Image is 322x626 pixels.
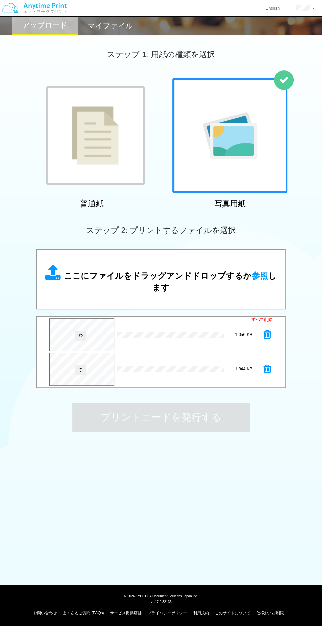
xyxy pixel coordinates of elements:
[72,403,250,432] button: プリントコードを発行する
[224,366,264,372] div: 1,844 KB
[86,226,236,235] span: ステップ 2: プリントするファイルを選択
[150,600,171,604] span: v1.17.0.32136
[193,611,209,615] a: 利用規約
[33,611,57,615] a: お問い合わせ
[64,271,277,292] span: ここにファイルをドラッグアンドドロップするか します
[215,611,250,615] a: このサイトについて
[252,271,268,280] span: 参照
[63,611,104,615] a: よくあるご質問 (FAQs)
[172,199,287,208] h2: 写真用紙
[256,611,284,615] a: 仕様および制限
[148,611,187,615] a: プライバシーポリシー
[124,594,198,598] span: © 2024 KYOCERA Document Solutions Japan Inc.
[107,50,215,59] span: ステップ 1: 用紙の種類を選択
[22,21,67,29] h2: アップロード
[34,199,149,208] h2: 普通紙
[72,106,119,165] img: plain-paper.png
[224,332,264,338] div: 1,056 KB
[251,317,273,323] a: すべて削除
[203,112,257,159] img: photo-paper.png
[110,611,142,615] a: サービス提供店舗
[88,22,133,30] h2: マイファイル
